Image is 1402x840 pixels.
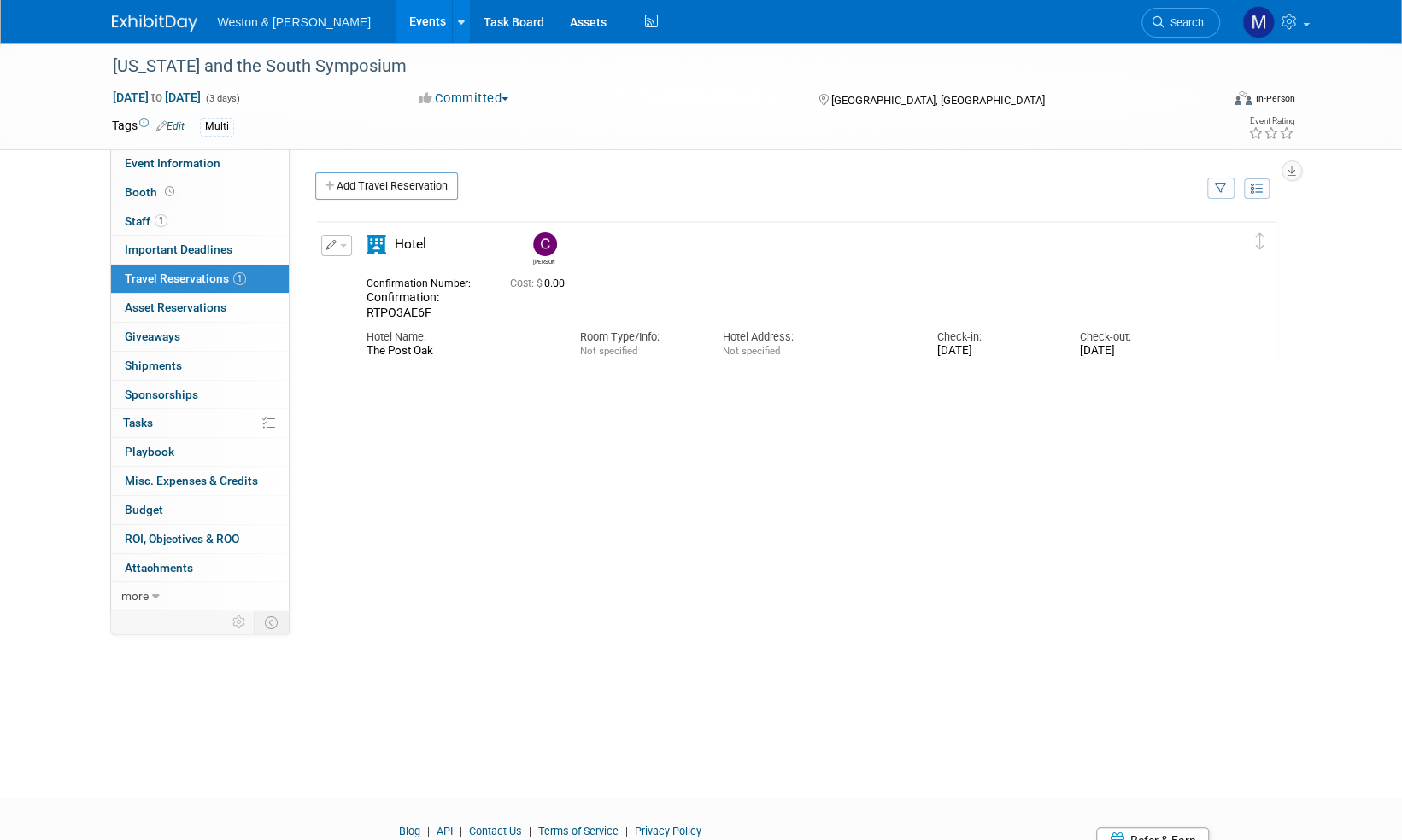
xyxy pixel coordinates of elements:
[111,525,289,553] a: ROI, Objectives & ROO
[1235,91,1252,105] img: Format-Inperson.png
[367,272,484,290] div: Confirmation Number:
[510,277,544,289] span: Cost: $
[1215,184,1227,195] i: Filter by Traveler
[200,118,234,136] div: Multi
[125,532,239,545] span: ROI, Objectives & ROO
[111,409,289,437] a: Tasks
[723,345,780,357] span: Not specified
[111,323,289,351] a: Giveaways
[125,214,167,228] span: Staff
[529,232,559,265] div: Cheri Ruane
[111,554,289,582] a: Attachments
[121,589,149,603] span: more
[125,185,178,199] span: Booth
[1119,89,1295,114] div: Event Format
[399,825,420,837] a: Blog
[254,611,289,633] td: Toggle Event Tabs
[367,344,554,359] div: The Post Oak
[936,344,1053,359] div: [DATE]
[111,178,289,207] a: Booth
[1141,8,1220,38] a: Search
[125,156,220,170] span: Event Information
[111,582,289,610] a: more
[125,359,182,372] span: Shipments
[315,172,458,200] a: Add Travel Reservation
[125,474,258,487] span: Misc. Expenses & Credits
[414,90,515,108] button: Committed
[125,271,246,285] span: Travel Reservations
[1256,233,1264,250] i: Click and drag to move item
[156,120,185,132] a: Edit
[437,825,453,837] a: API
[125,242,232,256] span: Important Deadlines
[533,256,554,265] div: Cheri Ruane
[1164,16,1204,29] span: Search
[111,496,289,524] a: Budget
[111,207,289,236] a: Staff1
[112,90,202,105] span: [DATE] [DATE]
[525,825,536,837] span: |
[423,825,434,837] span: |
[111,265,289,293] a: Travel Reservations1
[218,15,371,29] span: Weston & [PERSON_NAME]
[367,330,554,345] div: Hotel Name:
[538,825,619,837] a: Terms of Service
[125,388,198,401] span: Sponsorships
[155,214,167,227] span: 1
[112,117,185,137] td: Tags
[1079,330,1196,345] div: Check-out:
[111,352,289,380] a: Shipments
[1242,6,1275,38] img: Mary Ann Trujillo
[580,330,697,345] div: Room Type/Info:
[455,825,466,837] span: |
[125,300,226,314] span: Asset Reservations
[1254,92,1294,105] div: In-Person
[621,825,632,837] span: |
[125,503,163,516] span: Budget
[125,330,180,343] span: Giveaways
[580,345,637,357] span: Not specified
[111,236,289,264] a: Important Deadlines
[831,94,1045,107] span: [GEOGRAPHIC_DATA], [GEOGRAPHIC_DATA]
[1079,344,1196,359] div: [DATE]
[161,185,178,198] span: Booth not reserved yet
[723,330,911,345] div: Hotel Address:
[936,330,1053,345] div: Check-in:
[111,467,289,495] a: Misc. Expenses & Credits
[149,90,165,104] span: to
[233,272,246,285] span: 1
[635,825,701,837] a: Privacy Policy
[111,294,289,322] a: Asset Reservations
[125,561,193,575] span: Attachments
[367,290,439,319] span: Confirmation: RTPO3AE6F
[111,149,289,178] a: Event Information
[533,232,557,256] img: Cheri Ruane
[112,15,197,32] img: ExhibitDay
[111,438,289,466] a: Playbook
[125,445,174,458] span: Playbook
[510,277,572,289] span: 0.00
[469,825,522,837] a: Contact Us
[395,236,426,252] span: Hotel
[123,416,153,429] span: Tasks
[367,235,386,254] i: Hotel
[204,93,240,104] span: (3 days)
[111,381,289,409] a: Sponsorships
[107,51,1194,82] div: [US_STATE] and the South Symposium
[1247,117,1293,125] div: Event Rating
[225,611,255,633] td: Personalize Event Tab Strip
